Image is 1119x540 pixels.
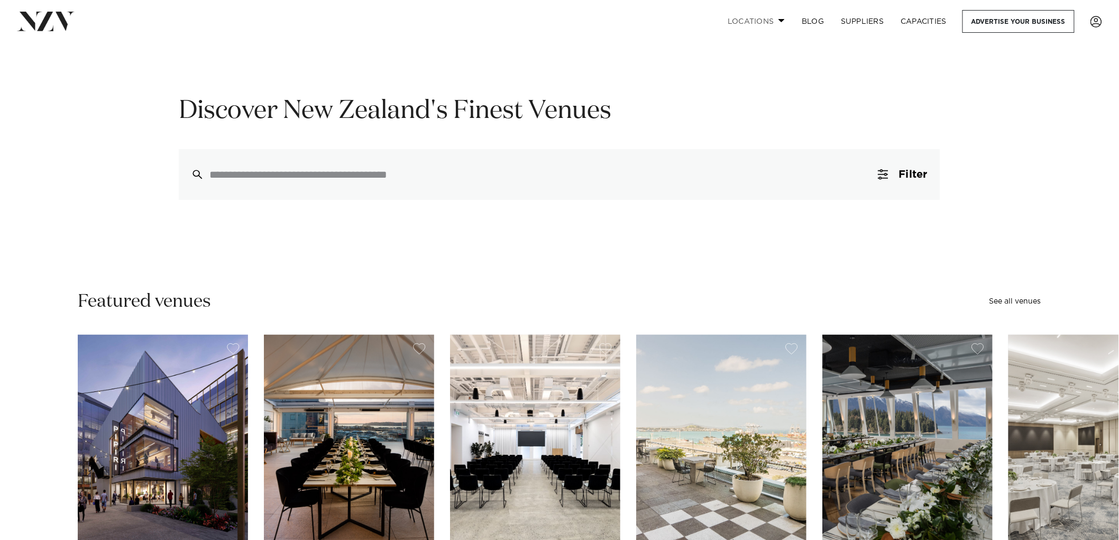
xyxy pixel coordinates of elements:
a: SUPPLIERS [832,10,892,33]
a: See all venues [989,298,1041,305]
a: BLOG [793,10,832,33]
button: Filter [865,149,940,200]
h1: Discover New Zealand's Finest Venues [179,95,940,128]
a: Capacities [893,10,956,33]
h2: Featured venues [78,290,211,314]
img: nzv-logo.png [17,12,75,31]
a: Locations [719,10,793,33]
span: Filter [899,169,928,180]
a: Advertise your business [962,10,1075,33]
